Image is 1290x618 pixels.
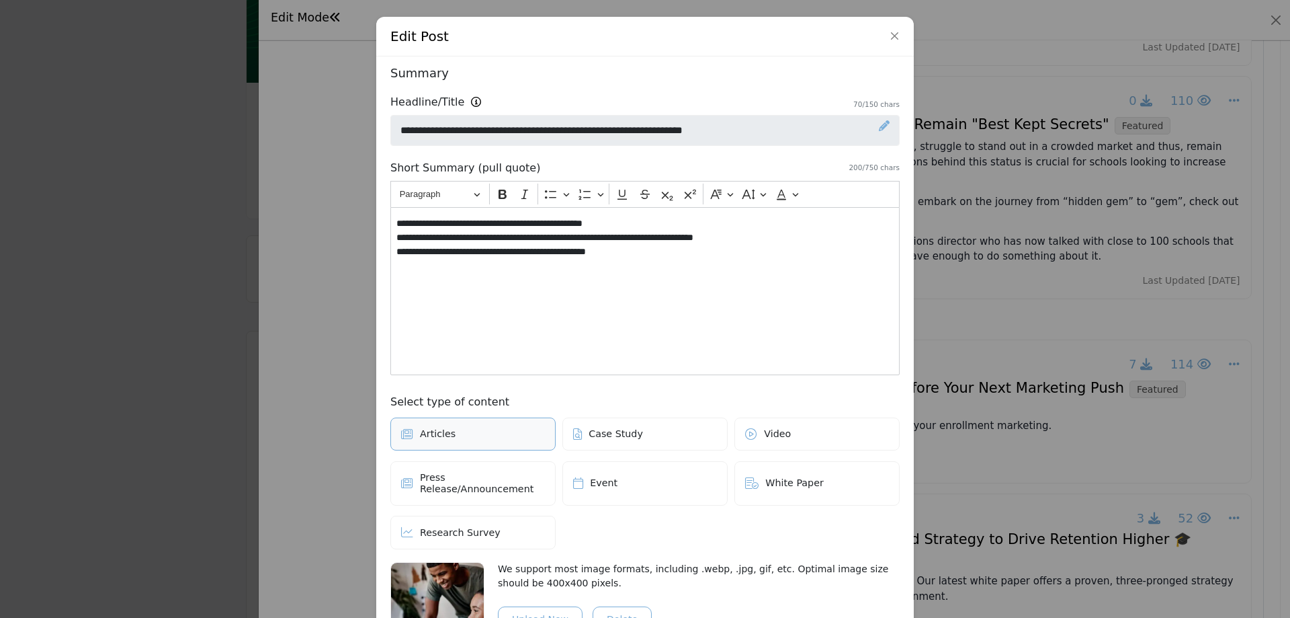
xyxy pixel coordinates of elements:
[589,428,643,440] span: Case Study
[390,181,900,207] div: Editor toolbar
[853,100,900,110] span: 70/150 chars
[390,207,900,375] div: Editor editing area: main
[390,160,900,176] label: Short Summary (pull quote)
[420,428,456,440] span: Articles
[390,26,449,46] h5: Edit Post
[764,428,791,440] span: Video
[498,562,900,590] p: We support most image formats, including .webp, .jpg, gif, etc. Optimal image size should be 400x...
[420,472,545,495] span: Press Release/Announcement
[849,163,900,173] span: 200/750 chars
[400,186,470,202] span: Paragraph
[390,394,900,410] label: Select type of content
[420,527,501,539] span: Research Survey
[390,115,900,146] input: Enter a compelling headline
[765,477,824,489] span: White Paper
[590,477,617,489] span: Event
[390,94,481,110] label: Headline/Title
[390,66,900,81] h6: Summary
[394,184,486,204] button: Heading
[886,27,904,46] button: Close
